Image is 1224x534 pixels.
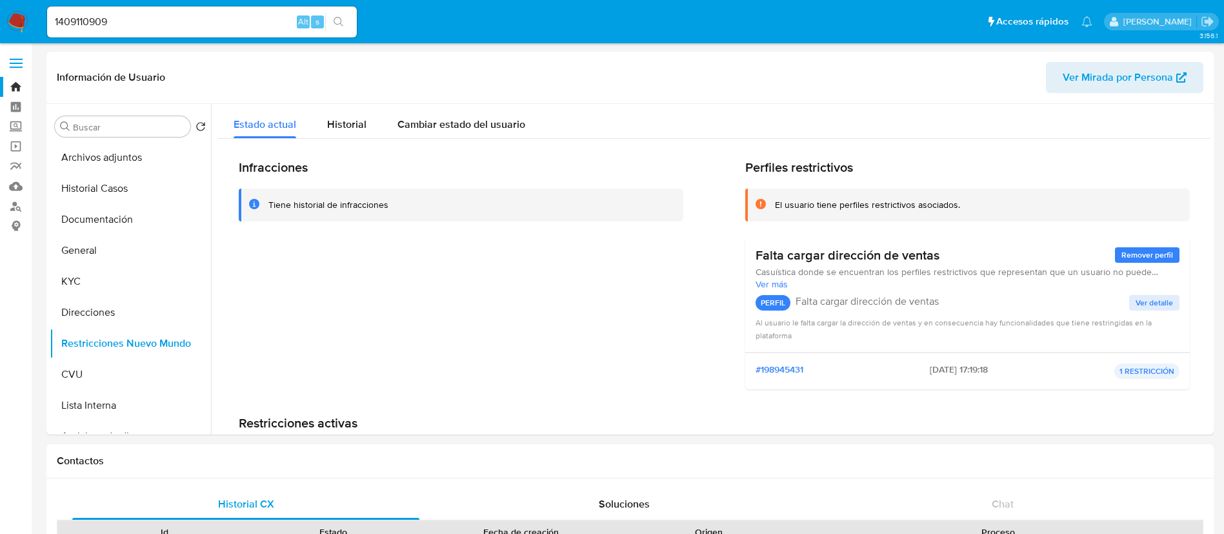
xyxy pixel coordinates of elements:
[50,328,211,359] button: Restricciones Nuevo Mundo
[50,266,211,297] button: KYC
[599,497,650,511] span: Soluciones
[196,121,206,136] button: Volver al orden por defecto
[73,121,185,133] input: Buscar
[992,497,1014,511] span: Chat
[60,121,70,132] button: Buscar
[316,15,319,28] span: s
[1046,62,1203,93] button: Ver Mirada por Persona
[50,235,211,266] button: General
[218,497,274,511] span: Historial CX
[50,142,211,173] button: Archivos adjuntos
[47,14,357,30] input: Buscar usuario o caso...
[57,71,165,84] h1: Información de Usuario
[50,421,211,452] button: Anticipos de dinero
[50,390,211,421] button: Lista Interna
[1123,15,1196,28] p: micaela.pliatskas@mercadolibre.com
[57,455,1203,467] h1: Contactos
[996,15,1068,28] span: Accesos rápidos
[50,359,211,390] button: CVU
[1081,16,1092,27] a: Notificaciones
[1201,15,1214,28] a: Salir
[50,297,211,328] button: Direcciones
[1063,62,1173,93] span: Ver Mirada por Persona
[298,15,308,28] span: Alt
[325,13,352,31] button: search-icon
[50,173,211,204] button: Historial Casos
[50,204,211,235] button: Documentación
